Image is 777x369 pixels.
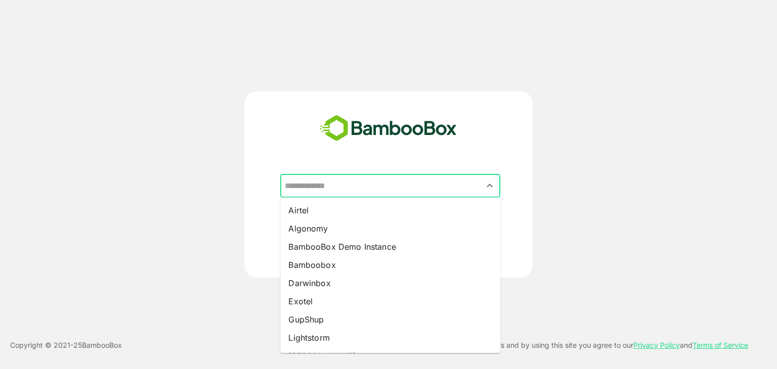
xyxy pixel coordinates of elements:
[280,292,500,310] li: Exotel
[10,339,122,351] p: Copyright © 2021- 25 BambooBox
[693,341,748,349] a: Terms of Service
[280,219,500,238] li: Algonomy
[280,347,500,365] li: [PERSON_NAME]
[280,238,500,256] li: BambooBox Demo Instance
[483,179,497,193] button: Close
[280,329,500,347] li: Lightstorm
[280,201,500,219] li: Airtel
[280,310,500,329] li: GupShup
[280,274,500,292] li: Darwinbox
[633,341,680,349] a: Privacy Policy
[433,339,748,351] p: This site uses cookies and by using this site you agree to our and
[280,256,500,274] li: Bamboobox
[314,112,462,145] img: bamboobox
